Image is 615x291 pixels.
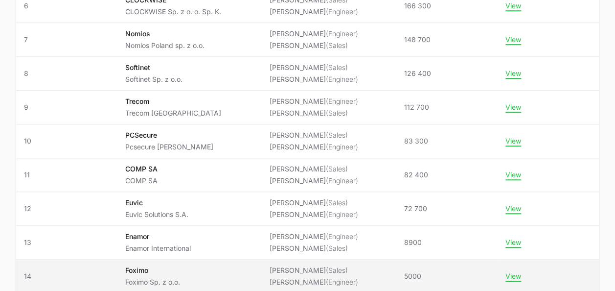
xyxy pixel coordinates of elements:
li: [PERSON_NAME] [270,198,358,208]
li: [PERSON_NAME] [270,130,358,140]
li: [PERSON_NAME] [270,277,358,287]
span: (Engineer) [326,232,358,241]
span: 83 300 [404,136,428,146]
span: (Engineer) [326,210,358,218]
span: (Engineer) [326,143,358,151]
button: View [505,1,521,10]
p: PCSecure [125,130,213,140]
p: Softinet [125,63,182,73]
span: 13 [24,238,110,247]
p: Euvic Solutions S.A. [125,210,188,219]
button: View [505,69,521,78]
p: Pcsecure [PERSON_NAME] [125,142,213,152]
span: (Engineer) [326,7,358,16]
button: View [505,103,521,112]
span: (Sales) [326,131,348,139]
span: 9 [24,102,110,112]
p: Enamor [125,232,191,242]
p: Enamor International [125,243,191,253]
span: 10 [24,136,110,146]
span: 148 700 [404,35,431,45]
p: Nomios [125,29,205,39]
p: Foximo [125,266,180,275]
button: View [505,170,521,179]
li: [PERSON_NAME] [270,243,358,253]
p: Euvic [125,198,188,208]
li: [PERSON_NAME] [270,63,358,73]
span: 12 [24,204,110,214]
span: 14 [24,271,110,281]
span: (Engineer) [326,97,358,105]
li: [PERSON_NAME] [270,232,358,242]
p: CLOCKWISE Sp. z o. o. Sp. K. [125,7,221,17]
span: (Sales) [326,198,348,207]
li: [PERSON_NAME] [270,7,358,17]
li: [PERSON_NAME] [270,266,358,275]
span: 8900 [404,238,422,247]
button: View [505,272,521,281]
li: [PERSON_NAME] [270,210,358,219]
p: COMP SA [125,176,158,186]
span: 82 400 [404,170,428,180]
span: 166 300 [404,1,431,11]
span: 6 [24,1,110,11]
span: (Engineer) [326,176,358,185]
li: [PERSON_NAME] [270,176,358,186]
li: [PERSON_NAME] [270,142,358,152]
p: Foximo Sp. z o.o. [125,277,180,287]
span: 11 [24,170,110,180]
span: (Sales) [326,266,348,274]
li: [PERSON_NAME] [270,108,358,118]
button: View [505,137,521,145]
span: (Engineer) [326,29,358,38]
li: [PERSON_NAME] [270,29,358,39]
span: (Sales) [326,63,348,72]
p: COMP SA [125,164,158,174]
li: [PERSON_NAME] [270,41,358,50]
button: View [505,238,521,247]
p: Nomios Poland sp. z o.o. [125,41,205,50]
span: (Sales) [326,109,348,117]
span: (Sales) [326,165,348,173]
span: 7 [24,35,110,45]
p: Trecom [125,97,221,106]
button: View [505,35,521,44]
span: (Engineer) [326,75,358,83]
button: View [505,204,521,213]
li: [PERSON_NAME] [270,97,358,106]
span: 126 400 [404,69,431,78]
span: (Engineer) [326,278,358,286]
span: (Sales) [326,244,348,252]
span: (Sales) [326,41,348,49]
li: [PERSON_NAME] [270,74,358,84]
p: Softinet Sp. z o.o. [125,74,182,84]
span: 112 700 [404,102,429,112]
p: Trecom [GEOGRAPHIC_DATA] [125,108,221,118]
span: 5000 [404,271,421,281]
li: [PERSON_NAME] [270,164,358,174]
span: 72 700 [404,204,427,214]
span: 8 [24,69,110,78]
